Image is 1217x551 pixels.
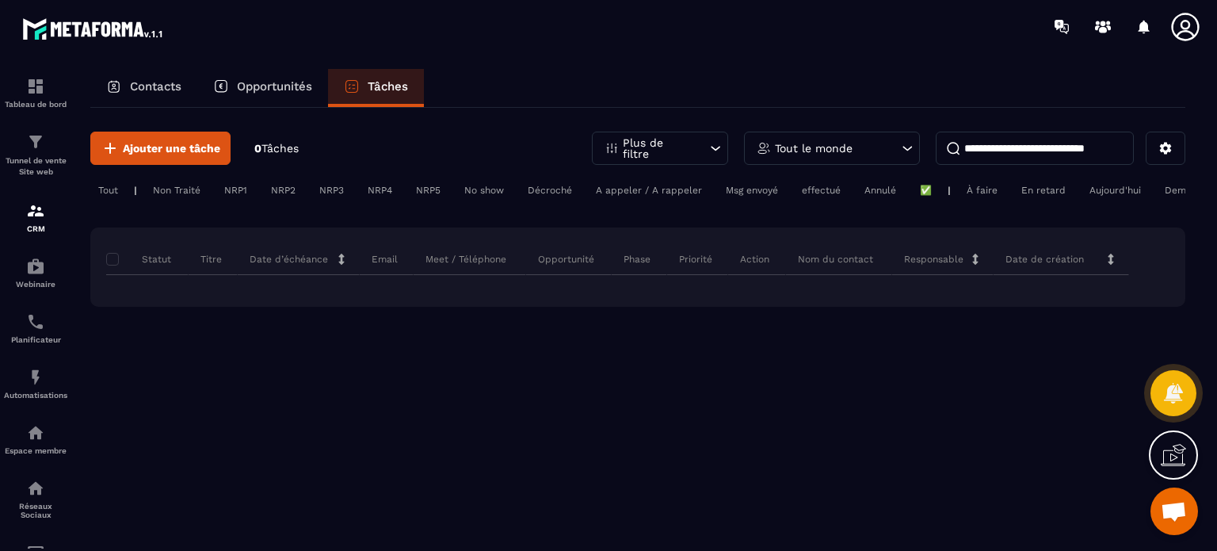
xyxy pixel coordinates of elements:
[538,253,594,266] p: Opportunité
[4,65,67,121] a: formationformationTableau de bord
[368,79,408,94] p: Tâches
[679,253,712,266] p: Priorité
[261,142,299,155] span: Tâches
[22,14,165,43] img: logo
[1150,488,1198,535] div: Ouvrir le chat
[26,312,45,331] img: scheduler
[26,479,45,498] img: social-network
[26,201,45,220] img: formation
[200,253,222,266] p: Titre
[216,181,255,200] div: NRP1
[1005,253,1084,266] p: Date de création
[4,121,67,189] a: formationformationTunnel de vente Site web
[4,467,67,531] a: social-networksocial-networkRéseaux Sociaux
[372,253,398,266] p: Email
[904,253,963,266] p: Responsable
[90,132,231,165] button: Ajouter une tâche
[1013,181,1074,200] div: En retard
[624,253,650,266] p: Phase
[718,181,786,200] div: Msg envoyé
[856,181,904,200] div: Annulé
[4,391,67,400] p: Automatisations
[123,140,220,156] span: Ajouter une tâche
[948,185,951,196] p: |
[588,181,710,200] div: A appeler / A rappeler
[4,502,67,519] p: Réseaux Sociaux
[4,155,67,178] p: Tunnel de vente Site web
[623,137,692,159] p: Plus de filtre
[4,224,67,233] p: CRM
[4,446,67,455] p: Espace membre
[110,253,171,266] p: Statut
[237,79,312,94] p: Opportunités
[425,253,506,266] p: Meet / Téléphone
[254,141,299,156] p: 0
[4,335,67,344] p: Planificateur
[775,143,853,154] p: Tout le monde
[130,79,181,94] p: Contacts
[1082,181,1149,200] div: Aujourd'hui
[1157,181,1207,200] div: Demain
[26,423,45,442] img: automations
[26,77,45,96] img: formation
[360,181,400,200] div: NRP4
[90,69,197,107] a: Contacts
[90,181,126,200] div: Tout
[4,280,67,289] p: Webinaire
[250,253,328,266] p: Date d’échéance
[4,189,67,245] a: formationformationCRM
[263,181,303,200] div: NRP2
[408,181,448,200] div: NRP5
[4,356,67,411] a: automationsautomationsAutomatisations
[26,368,45,387] img: automations
[520,181,580,200] div: Décroché
[4,245,67,300] a: automationsautomationsWebinaire
[311,181,352,200] div: NRP3
[4,300,67,356] a: schedulerschedulerPlanificateur
[328,69,424,107] a: Tâches
[134,185,137,196] p: |
[26,257,45,276] img: automations
[4,411,67,467] a: automationsautomationsEspace membre
[197,69,328,107] a: Opportunités
[798,253,873,266] p: Nom du contact
[912,181,940,200] div: ✅
[4,100,67,109] p: Tableau de bord
[456,181,512,200] div: No show
[740,253,769,266] p: Action
[145,181,208,200] div: Non Traité
[26,132,45,151] img: formation
[959,181,1005,200] div: À faire
[794,181,849,200] div: effectué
